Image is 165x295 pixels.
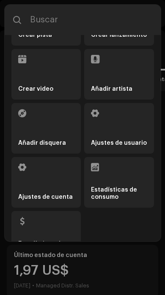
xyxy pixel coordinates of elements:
[5,5,161,35] input: Buscar
[18,140,66,147] strong: Añadir disquera
[18,32,52,39] strong: Crear pista
[18,86,53,93] strong: Crear video
[18,194,73,201] strong: Ajustes de cuenta
[91,86,132,93] strong: Añadir artista
[91,187,147,201] strong: Estadísticas de consumo
[18,241,74,255] strong: Estadísticas de ingreso
[91,140,147,147] strong: Ajustes de usuario
[91,32,147,39] strong: Crear lanzamiento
